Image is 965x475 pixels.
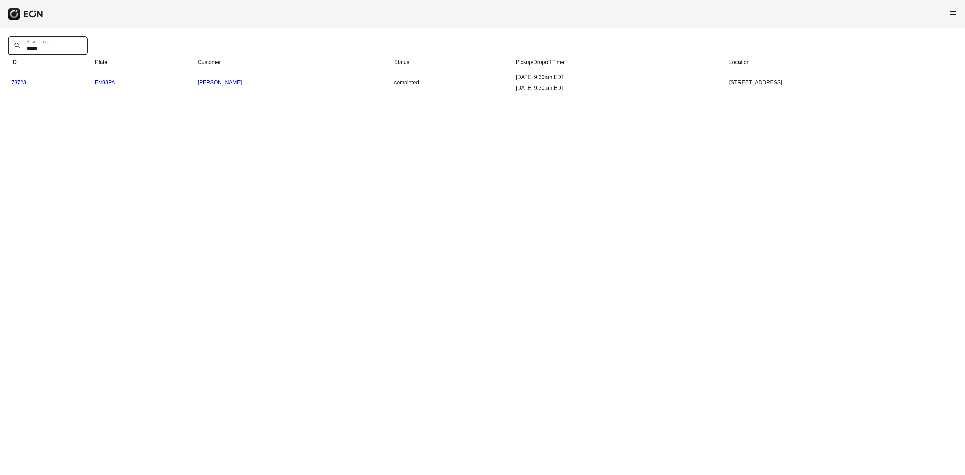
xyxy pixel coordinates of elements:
[95,80,115,85] a: EV83PA
[726,55,957,70] th: Location
[391,70,513,96] td: completed
[726,70,957,96] td: [STREET_ADDRESS]
[27,39,49,44] label: Search Trips
[198,80,242,85] a: [PERSON_NAME]
[949,9,957,17] span: menu
[516,73,723,81] div: [DATE] 9:30am EDT
[91,55,194,70] th: Plate
[8,55,91,70] th: ID
[516,84,723,92] div: [DATE] 9:30am EDT
[391,55,513,70] th: Status
[513,55,726,70] th: Pickup/Dropoff Time
[194,55,391,70] th: Customer
[11,80,26,85] a: 73723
